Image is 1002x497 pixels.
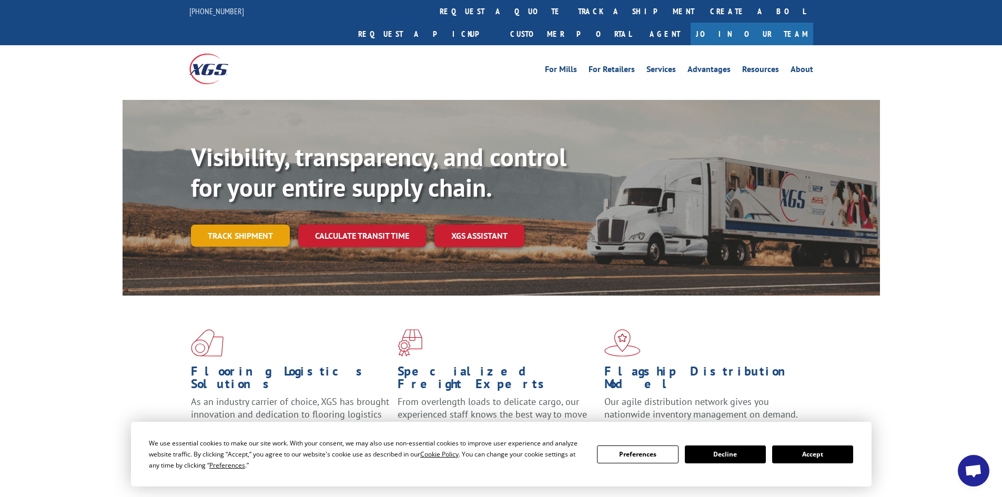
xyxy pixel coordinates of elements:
a: Agent [639,23,691,45]
a: Resources [742,65,779,77]
b: Visibility, transparency, and control for your entire supply chain. [191,140,566,204]
span: Preferences [209,461,245,470]
img: xgs-icon-flagship-distribution-model-red [604,329,641,357]
h1: Flooring Logistics Solutions [191,365,390,395]
h1: Specialized Freight Experts [398,365,596,395]
a: XGS ASSISTANT [434,225,524,247]
a: [PHONE_NUMBER] [189,6,244,16]
h1: Flagship Distribution Model [604,365,803,395]
button: Decline [685,445,766,463]
p: From overlength loads to delicate cargo, our experienced staff knows the best way to move your fr... [398,395,596,442]
span: Our agile distribution network gives you nationwide inventory management on demand. [604,395,798,420]
a: Request a pickup [350,23,502,45]
img: xgs-icon-total-supply-chain-intelligence-red [191,329,224,357]
a: Track shipment [191,225,290,247]
button: Accept [772,445,853,463]
button: Preferences [597,445,678,463]
div: Open chat [958,455,989,486]
a: Calculate transit time [298,225,426,247]
div: Cookie Consent Prompt [131,422,872,486]
span: Cookie Policy [420,450,459,459]
a: Services [646,65,676,77]
a: About [791,65,813,77]
a: For Retailers [589,65,635,77]
a: Advantages [687,65,731,77]
a: For Mills [545,65,577,77]
img: xgs-icon-focused-on-flooring-red [398,329,422,357]
span: As an industry carrier of choice, XGS has brought innovation and dedication to flooring logistics... [191,395,389,433]
div: We use essential cookies to make our site work. With your consent, we may also use non-essential ... [149,438,584,471]
a: Join Our Team [691,23,813,45]
a: Customer Portal [502,23,639,45]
